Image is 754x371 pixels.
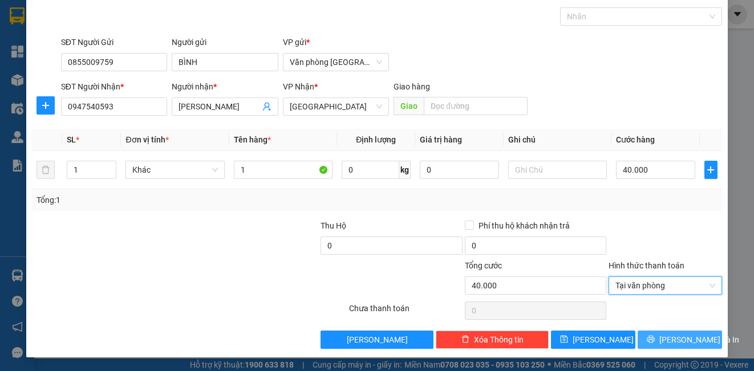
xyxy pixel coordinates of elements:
[37,161,55,179] button: delete
[356,135,396,144] span: Định lượng
[474,333,524,346] span: Xóa Thông tin
[504,129,611,151] th: Ghi chú
[262,102,271,111] span: user-add
[394,97,424,115] span: Giao
[290,98,382,115] span: Đại học Phương Đông
[424,97,528,115] input: Dọc đường
[560,335,568,344] span: save
[420,161,499,179] input: 0
[37,96,55,115] button: plus
[290,54,382,71] span: Văn phòng Nam Định
[420,135,462,144] span: Giá trị hàng
[705,165,717,174] span: plus
[638,331,722,349] button: printer[PERSON_NAME] và In
[37,101,54,110] span: plus
[234,161,333,179] input: VD: Bàn, Ghế
[474,219,574,232] span: Phí thu hộ khách nhận trả
[37,194,292,206] div: Tổng: 1
[321,331,433,349] button: [PERSON_NAME]
[615,277,715,294] span: Tại văn phòng
[573,333,634,346] span: [PERSON_NAME]
[125,135,168,144] span: Đơn vị tính
[321,221,346,230] span: Thu Hộ
[465,261,502,270] span: Tổng cước
[347,333,408,346] span: [PERSON_NAME]
[283,36,389,48] div: VP gửi
[399,161,411,179] span: kg
[234,135,271,144] span: Tên hàng
[616,135,655,144] span: Cước hàng
[67,135,76,144] span: SL
[283,82,314,91] span: VP Nhận
[172,36,278,48] div: Người gửi
[394,82,430,91] span: Giao hàng
[436,331,549,349] button: deleteXóa Thông tin
[659,333,739,346] span: [PERSON_NAME] và In
[551,331,635,349] button: save[PERSON_NAME]
[132,161,217,178] span: Khác
[61,36,167,48] div: SĐT Người Gửi
[704,161,717,179] button: plus
[647,335,655,344] span: printer
[172,80,278,93] div: Người nhận
[461,335,469,344] span: delete
[508,161,607,179] input: Ghi Chú
[61,80,167,93] div: SĐT Người Nhận
[609,261,684,270] label: Hình thức thanh toán
[348,302,463,322] div: Chưa thanh toán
